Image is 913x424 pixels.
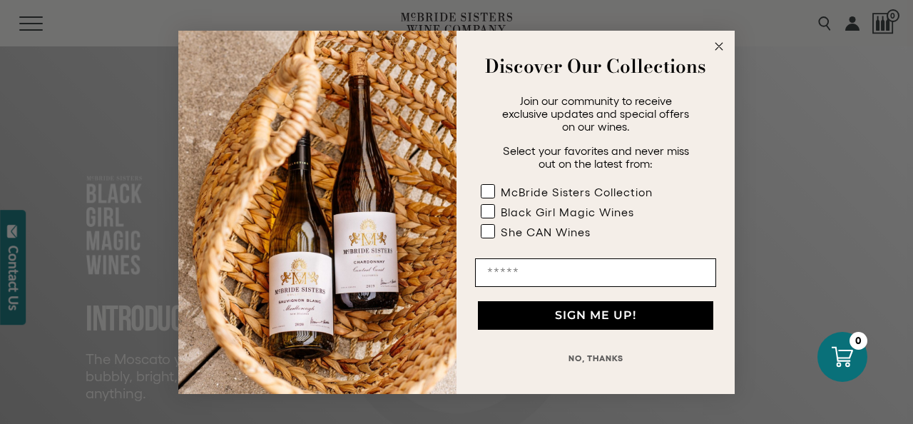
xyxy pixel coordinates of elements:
div: She CAN Wines [501,226,591,238]
div: McBride Sisters Collection [501,186,653,198]
button: NO, THANKS [475,344,716,373]
input: Email [475,258,716,287]
img: 42653730-7e35-4af7-a99d-12bf478283cf.jpeg [178,31,456,394]
button: Close dialog [710,38,728,55]
div: 0 [850,332,867,350]
button: SIGN ME UP! [478,301,713,330]
strong: Discover Our Collections [485,52,706,80]
span: Join our community to receive exclusive updates and special offers on our wines. [502,94,689,133]
div: Black Girl Magic Wines [501,206,634,218]
span: Select your favorites and never miss out on the latest from: [503,144,689,170]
